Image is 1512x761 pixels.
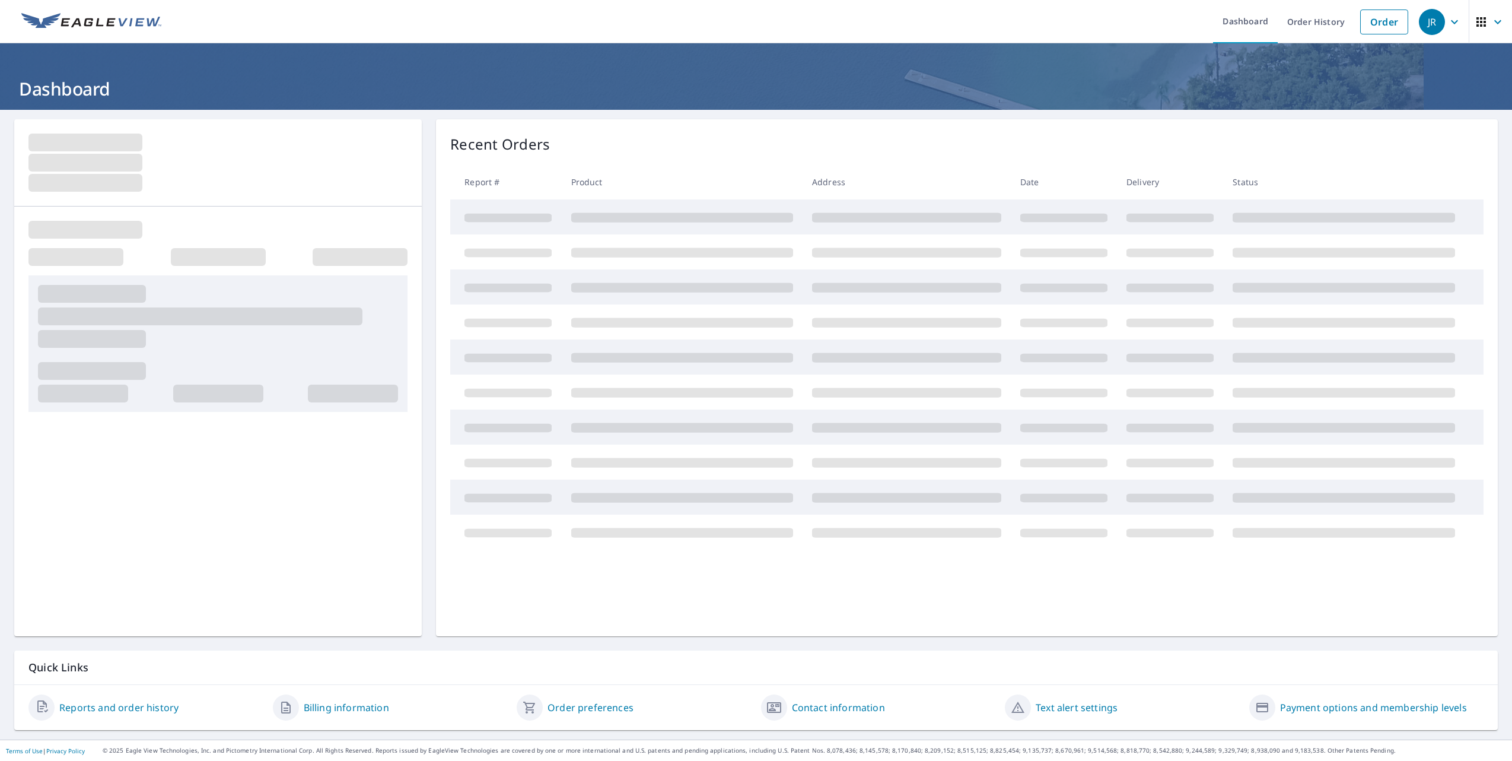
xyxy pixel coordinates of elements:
p: Quick Links [28,660,1484,675]
img: EV Logo [21,13,161,31]
a: Contact information [792,700,885,715]
div: JR [1419,9,1445,35]
a: Privacy Policy [46,747,85,755]
a: Billing information [304,700,389,715]
th: Address [803,164,1011,199]
th: Product [562,164,803,199]
th: Date [1011,164,1117,199]
p: | [6,747,85,754]
a: Terms of Use [6,747,43,755]
a: Order preferences [547,700,634,715]
th: Delivery [1117,164,1223,199]
th: Report # [450,164,561,199]
a: Order [1360,9,1408,34]
a: Text alert settings [1036,700,1118,715]
p: Recent Orders [450,134,550,155]
a: Reports and order history [59,700,179,715]
p: © 2025 Eagle View Technologies, Inc. and Pictometry International Corp. All Rights Reserved. Repo... [103,746,1506,755]
th: Status [1223,164,1465,199]
a: Payment options and membership levels [1280,700,1467,715]
h1: Dashboard [14,77,1498,101]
